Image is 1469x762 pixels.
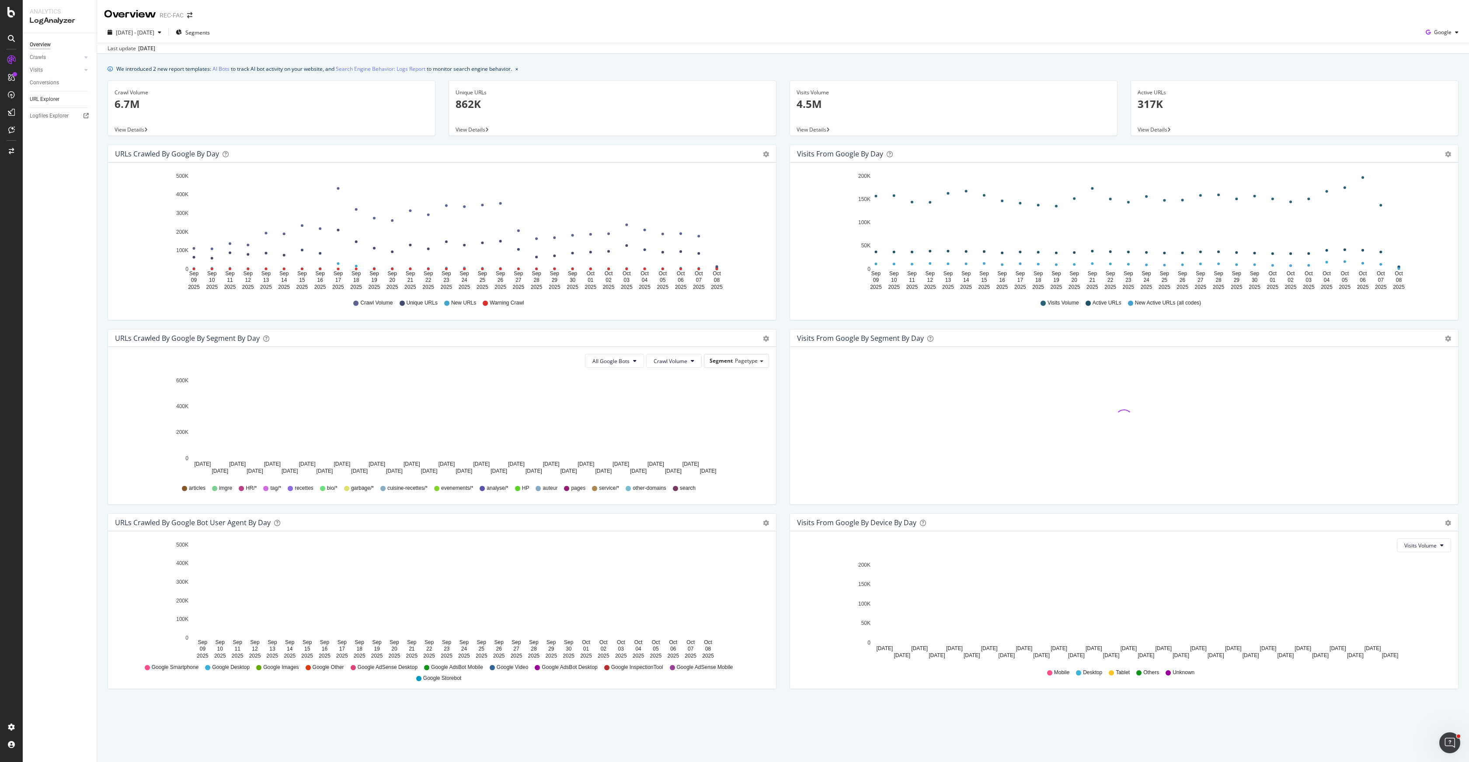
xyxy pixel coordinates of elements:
text: Sep [1250,270,1260,277]
text: 2025 [924,284,936,290]
text: 2025 [242,284,254,290]
span: View Details [456,126,485,133]
a: Logfiles Explorer [30,111,91,121]
text: [DATE] [578,461,595,467]
text: 2025 [206,284,218,290]
text: Sep [1069,270,1079,277]
text: 150K [858,196,870,202]
text: 04 [1324,277,1330,283]
div: gear [763,336,769,342]
text: 2025 [1104,284,1116,290]
text: Sep [189,270,199,277]
text: 12 [927,277,933,283]
text: 06 [1360,277,1366,283]
text: 08 [714,277,720,283]
text: [DATE] [595,468,612,474]
text: 2025 [494,284,506,290]
text: 50K [861,243,870,249]
text: Oct [658,270,667,277]
text: Sep [998,270,1007,277]
div: Last update [108,45,155,52]
text: Sep [871,270,881,277]
text: 13 [945,277,951,283]
a: Search Engine Behavior: Logs Report [336,64,425,73]
p: 317K [1138,97,1452,111]
text: Sep [1178,270,1187,277]
text: 27 [515,277,522,283]
text: 30 [1252,277,1258,283]
text: 09 [873,277,879,283]
text: Sep [244,270,253,277]
text: Sep [207,270,217,277]
text: 22 [1107,277,1114,283]
text: 100K [858,219,870,225]
text: 2025 [369,284,380,290]
text: 15 [981,277,987,283]
text: 2025 [960,284,972,290]
text: Sep [279,270,289,277]
text: Sep [1232,270,1242,277]
a: Crawls [30,53,82,62]
button: Crawl Volume [646,354,702,368]
span: Segment [710,357,733,364]
text: 2025 [1086,284,1098,290]
text: 2025 [1267,284,1278,290]
text: 2025 [224,284,236,290]
text: 14 [963,277,969,283]
text: [DATE] [647,461,664,467]
text: Oct [1359,270,1367,277]
text: 200K [176,229,188,235]
span: All Google Bots [592,357,630,365]
div: Logfiles Explorer [30,111,69,121]
text: 2025 [1249,284,1260,290]
text: 2025 [314,284,326,290]
text: [DATE] [560,468,577,474]
text: [DATE] [247,468,263,474]
div: gear [1445,520,1451,526]
text: 2025 [567,284,578,290]
text: 2025 [1194,284,1206,290]
text: [DATE] [421,468,438,474]
text: 27 [1197,277,1204,283]
text: Sep [961,270,971,277]
text: 2025 [278,284,290,290]
text: 10 [891,277,897,283]
text: [DATE] [404,461,420,467]
text: 2025 [603,284,615,290]
text: [DATE] [439,461,455,467]
text: 2025 [1141,284,1152,290]
a: URL Explorer [30,95,91,104]
text: Oct [713,270,721,277]
text: 2025 [711,284,723,290]
text: Sep [943,270,953,277]
text: Oct [695,270,703,277]
text: Sep [926,270,935,277]
text: Sep [1214,270,1223,277]
text: Oct [1377,270,1385,277]
svg: A chart. [797,170,1451,291]
text: 200K [858,173,870,179]
text: Sep [225,270,235,277]
div: Visits from Google by day [797,149,883,158]
text: 2025 [1339,284,1351,290]
text: 03 [1306,277,1312,283]
text: 02 [606,277,612,283]
text: Sep [387,270,397,277]
text: 04 [642,277,648,283]
text: [DATE] [700,468,717,474]
svg: A chart. [115,170,769,291]
text: Sep [979,270,989,277]
text: Oct [677,270,685,277]
text: 01 [1270,277,1276,283]
text: 0 [185,455,188,461]
text: Sep [316,270,325,277]
text: 2025 [1321,284,1333,290]
text: 16 [999,277,1006,283]
text: 2025 [549,284,560,290]
text: 2025 [639,284,651,290]
text: Sep [1106,270,1115,277]
text: [DATE] [317,468,333,474]
span: Segments [185,29,210,36]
